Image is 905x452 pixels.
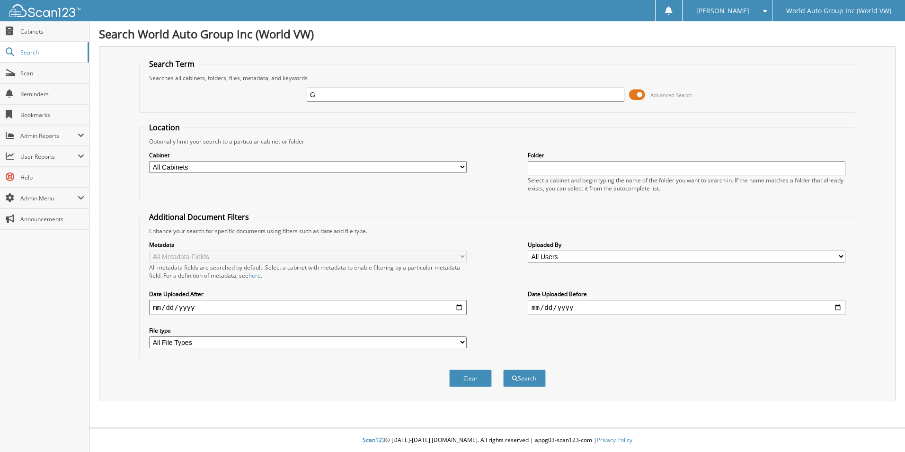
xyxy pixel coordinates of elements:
div: Enhance your search for specific documents using filters such as date and file type. [144,227,850,235]
span: Cabinets [20,27,84,36]
span: Admin Reports [20,132,78,140]
h1: Search World Auto Group Inc (World VW) [99,26,896,42]
label: Cabinet [149,151,467,159]
label: Metadata [149,241,467,249]
legend: Search Term [144,59,199,69]
span: Announcements [20,215,84,223]
input: start [149,300,467,315]
label: Date Uploaded Before [528,290,845,298]
label: Folder [528,151,845,159]
legend: Additional Document Filters [144,212,254,222]
span: Help [20,173,84,181]
div: Optionally limit your search to a particular cabinet or folder [144,137,850,145]
legend: Location [144,122,185,133]
label: Uploaded By [528,241,845,249]
div: Searches all cabinets, folders, files, metadata, and keywords [144,74,850,82]
button: Clear [449,370,492,387]
span: Scan123 [363,436,385,444]
span: Scan [20,69,84,77]
div: © [DATE]-[DATE] [DOMAIN_NAME]. All rights reserved | appg03-scan123-com | [89,429,905,452]
span: Bookmarks [20,111,84,119]
span: Advanced Search [650,91,692,99]
span: Admin Menu [20,194,78,202]
input: end [528,300,845,315]
span: [PERSON_NAME] [696,8,749,14]
img: scan123-logo-white.svg [9,4,80,17]
a: Privacy Policy [597,436,632,444]
span: Search [20,48,83,56]
label: Date Uploaded After [149,290,467,298]
span: User Reports [20,153,78,161]
span: World Auto Group Inc (World VW) [786,8,891,14]
div: All metadata fields are searched by default. Select a cabinet with metadata to enable filtering b... [149,263,467,280]
button: Search [503,370,546,387]
a: here [248,271,261,280]
div: Select a cabinet and begin typing the name of the folder you want to search in. If the name match... [528,176,845,192]
label: File type [149,326,467,334]
span: Reminders [20,90,84,98]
